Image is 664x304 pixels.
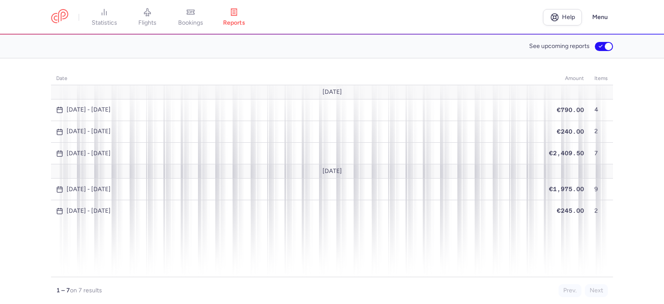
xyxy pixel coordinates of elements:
td: 2 [589,121,613,142]
span: €2,409.50 [549,150,584,157]
time: [DATE] - [DATE] [67,208,111,214]
button: Menu [587,9,613,26]
span: flights [138,19,156,27]
span: statistics [92,19,117,27]
span: on 7 results [70,287,102,294]
button: Prev. [559,284,581,297]
th: amount [544,72,589,85]
span: Help [562,14,575,20]
a: bookings [169,8,212,27]
span: €790.00 [557,106,584,113]
a: flights [126,8,169,27]
td: 7 [589,143,613,164]
time: [DATE] - [DATE] [67,128,111,135]
span: See upcoming reports [529,43,590,50]
a: Help [543,9,582,26]
span: [DATE] [322,168,342,175]
time: [DATE] - [DATE] [67,106,111,113]
td: 2 [589,200,613,222]
a: statistics [83,8,126,27]
span: bookings [178,19,203,27]
td: 4 [589,99,613,121]
time: [DATE] - [DATE] [67,186,111,193]
th: items [589,72,613,85]
a: CitizenPlane red outlined logo [51,9,68,25]
span: €245.00 [557,207,584,214]
td: 9 [589,179,613,200]
span: reports [223,19,245,27]
strong: 1 – 7 [56,287,70,294]
time: [DATE] - [DATE] [67,150,111,157]
span: [DATE] [322,89,342,96]
th: date [51,72,544,85]
span: €1,975.00 [549,186,584,192]
button: Next [585,284,608,297]
a: reports [212,8,255,27]
span: €240.00 [557,128,584,135]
